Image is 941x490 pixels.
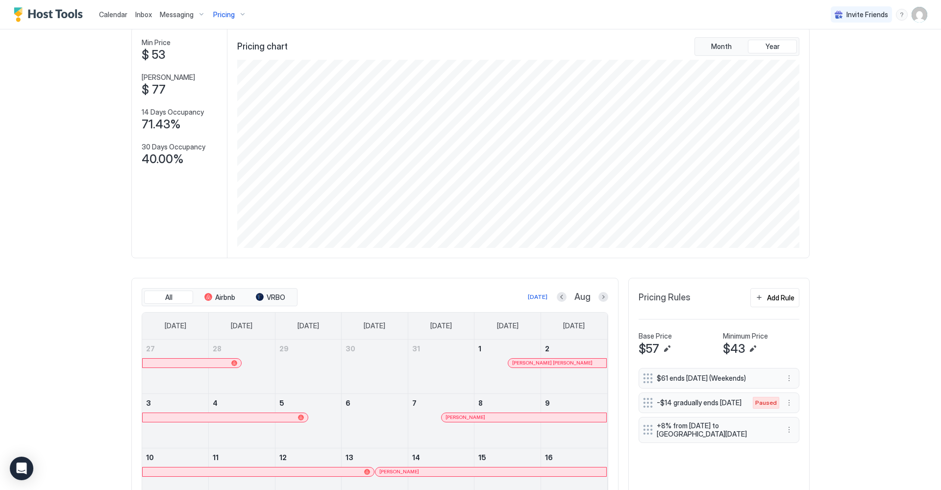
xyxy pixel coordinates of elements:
[142,73,195,82] span: [PERSON_NAME]
[747,343,759,355] button: Edit
[142,340,208,358] a: July 27, 2025
[697,40,746,53] button: Month
[657,374,773,383] span: $61 ends [DATE] (Weekends)
[846,10,888,19] span: Invite Friends
[213,399,218,407] span: 4
[512,360,593,366] span: [PERSON_NAME] [PERSON_NAME]
[408,393,474,448] td: August 7, 2025
[408,394,474,412] a: August 7, 2025
[557,292,567,302] button: Previous month
[209,340,275,394] td: July 28, 2025
[545,399,550,407] span: 9
[142,152,184,167] span: 40.00%
[783,397,795,409] div: menu
[297,321,319,330] span: [DATE]
[215,293,235,302] span: Airbnb
[553,313,594,339] a: Saturday
[541,393,607,448] td: August 9, 2025
[723,342,745,356] span: $43
[474,340,541,394] td: August 1, 2025
[10,457,33,480] div: Open Intercom Messenger
[142,394,208,412] a: August 3, 2025
[748,40,797,53] button: Year
[209,340,275,358] a: July 28, 2025
[279,453,287,462] span: 12
[165,293,173,302] span: All
[487,313,528,339] a: Friday
[155,313,196,339] a: Sunday
[639,342,659,356] span: $57
[755,398,777,407] span: Paused
[545,453,553,462] span: 16
[135,9,152,20] a: Inbox
[412,399,417,407] span: 7
[279,344,289,353] span: 29
[364,321,385,330] span: [DATE]
[421,313,462,339] a: Thursday
[541,340,607,358] a: August 2, 2025
[146,344,155,353] span: 27
[342,448,408,466] a: August 13, 2025
[783,372,795,384] button: More options
[209,393,275,448] td: August 4, 2025
[723,332,768,341] span: Minimum Price
[142,108,204,117] span: 14 Days Occupancy
[288,313,329,339] a: Tuesday
[354,313,395,339] a: Wednesday
[412,453,420,462] span: 14
[474,393,541,448] td: August 8, 2025
[142,393,209,448] td: August 3, 2025
[474,394,541,412] a: August 8, 2025
[346,453,353,462] span: 13
[639,292,691,303] span: Pricing Rules
[474,340,541,358] a: August 1, 2025
[142,340,209,394] td: July 27, 2025
[563,321,585,330] span: [DATE]
[195,291,244,304] button: Airbnb
[142,117,181,132] span: 71.43%
[135,10,152,19] span: Inbox
[342,340,408,394] td: July 30, 2025
[478,399,483,407] span: 8
[99,9,127,20] a: Calendar
[146,453,154,462] span: 10
[408,340,474,358] a: July 31, 2025
[783,424,795,436] button: More options
[275,340,342,394] td: July 29, 2025
[478,453,486,462] span: 15
[711,42,732,51] span: Month
[221,313,262,339] a: Monday
[346,399,350,407] span: 6
[661,343,673,355] button: Edit
[342,393,408,448] td: August 6, 2025
[346,344,355,353] span: 30
[541,394,607,412] a: August 9, 2025
[209,448,275,466] a: August 11, 2025
[783,372,795,384] div: menu
[408,340,474,394] td: July 31, 2025
[142,38,171,47] span: Min Price
[237,41,288,52] span: Pricing chart
[142,143,205,151] span: 30 Days Occupancy
[512,360,603,366] div: [PERSON_NAME] [PERSON_NAME]
[412,344,420,353] span: 31
[213,344,222,353] span: 28
[160,10,194,19] span: Messaging
[142,82,166,97] span: $ 77
[639,332,672,341] span: Base Price
[657,421,773,439] span: +8% from [DATE] to [GEOGRAPHIC_DATA][DATE]
[142,48,165,62] span: $ 53
[379,468,603,475] div: [PERSON_NAME]
[657,398,743,407] span: -$14 gradually ends [DATE]
[279,399,284,407] span: 5
[165,321,186,330] span: [DATE]
[694,37,799,56] div: tab-group
[275,340,342,358] a: July 29, 2025
[275,448,342,466] a: August 12, 2025
[526,291,549,303] button: [DATE]
[446,414,602,420] div: [PERSON_NAME]
[14,7,87,22] a: Host Tools Logo
[446,414,485,420] span: [PERSON_NAME]
[750,288,799,307] button: Add Rule
[275,393,342,448] td: August 5, 2025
